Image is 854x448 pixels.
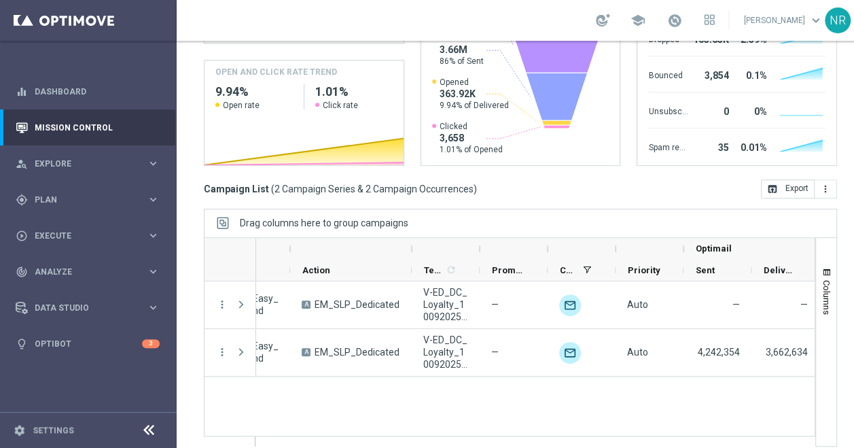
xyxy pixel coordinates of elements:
[627,299,648,310] span: Auto
[14,424,26,436] i: settings
[491,346,499,358] span: —
[16,326,160,362] div: Optibot
[440,77,509,88] span: Opened
[560,265,577,275] span: Channel
[800,299,808,310] span: —
[16,302,147,314] div: Data Studio
[35,326,142,362] a: Optibot
[142,339,160,348] div: 3
[440,144,503,155] span: 1.01% of Opened
[216,298,228,311] button: more_vert
[444,262,457,277] span: Calculate column
[16,194,147,206] div: Plan
[440,121,503,132] span: Clicked
[559,294,581,316] img: Optimail
[147,265,160,278] i: keyboard_arrow_right
[302,265,330,275] span: Action
[696,243,732,254] span: Optimail
[16,194,28,206] i: gps_fixed
[440,132,503,144] span: 3,658
[559,342,581,364] img: Optimail
[15,158,160,169] button: person_search Explore keyboard_arrow_right
[15,230,160,241] div: play_circle_outline Execute keyboard_arrow_right
[424,265,444,275] span: Templates
[15,266,160,277] div: track_changes Analyze keyboard_arrow_right
[315,346,399,358] span: EM_SLP_Dedicated
[35,304,147,312] span: Data Studio
[35,109,160,145] a: Mission Control
[808,13,823,28] span: keyboard_arrow_down
[693,63,728,85] div: 3,854
[15,303,160,313] button: Data Studio keyboard_arrow_right
[15,194,160,205] div: gps_fixed Plan keyboard_arrow_right
[764,265,796,275] span: Delivered
[315,298,399,311] span: EM_SLP_Dedicated
[147,157,160,170] i: keyboard_arrow_right
[474,183,477,195] span: )
[698,347,740,358] span: 4,242,354
[423,286,468,323] span: V-ED_DC_Loyalty_10092025_EasyDealDays
[15,86,160,97] button: equalizer Dashboard
[734,63,766,85] div: 0.1%
[693,99,728,121] div: 0
[215,84,293,100] h2: 9.94%
[147,301,160,314] i: keyboard_arrow_right
[821,280,832,315] span: Columns
[147,229,160,242] i: keyboard_arrow_right
[734,99,766,121] div: 0%
[35,196,147,204] span: Plan
[323,100,358,111] span: Click rate
[423,334,468,371] span: V-ED_DC_Loyalty_10092025_EasyDealDays
[302,348,310,356] span: A
[35,232,147,240] span: Execute
[240,218,408,228] div: Row Groups
[446,264,457,275] i: refresh
[440,56,484,67] span: 86% of Sent
[35,73,160,109] a: Dashboard
[696,265,715,275] span: Sent
[274,183,474,195] span: 2 Campaign Series & 2 Campaign Occurrences
[761,183,837,194] multiple-options-button: Export to CSV
[648,135,688,157] div: Spam reported
[16,338,28,350] i: lightbulb
[35,160,147,168] span: Explore
[204,329,256,377] div: Press SPACE to select this row.
[628,265,660,275] span: Priority
[440,88,509,100] span: 363.92K
[825,7,851,33] div: NR
[648,99,688,121] div: Unsubscribed
[302,300,310,309] span: A
[216,346,228,358] button: more_vert
[16,266,28,278] i: track_changes
[766,347,808,358] span: 3,662,634
[16,158,147,170] div: Explore
[16,73,160,109] div: Dashboard
[440,100,509,111] span: 9.94% of Delivered
[215,66,337,78] h4: OPEN AND CLICK RATE TREND
[16,266,147,278] div: Analyze
[271,183,274,195] span: (
[204,281,256,329] div: Press SPACE to select this row.
[16,230,28,242] i: play_circle_outline
[767,184,778,194] i: open_in_browser
[16,109,160,145] div: Mission Control
[35,268,147,276] span: Analyze
[820,184,831,194] i: more_vert
[240,218,408,228] span: Drag columns here to group campaigns
[491,298,499,311] span: —
[648,63,688,85] div: Bounced
[15,339,160,349] button: lightbulb Optibot 3
[33,426,74,434] a: Settings
[16,158,28,170] i: person_search
[223,100,260,111] span: Open rate
[693,135,728,157] div: 35
[147,193,160,206] i: keyboard_arrow_right
[734,135,766,157] div: 0.01%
